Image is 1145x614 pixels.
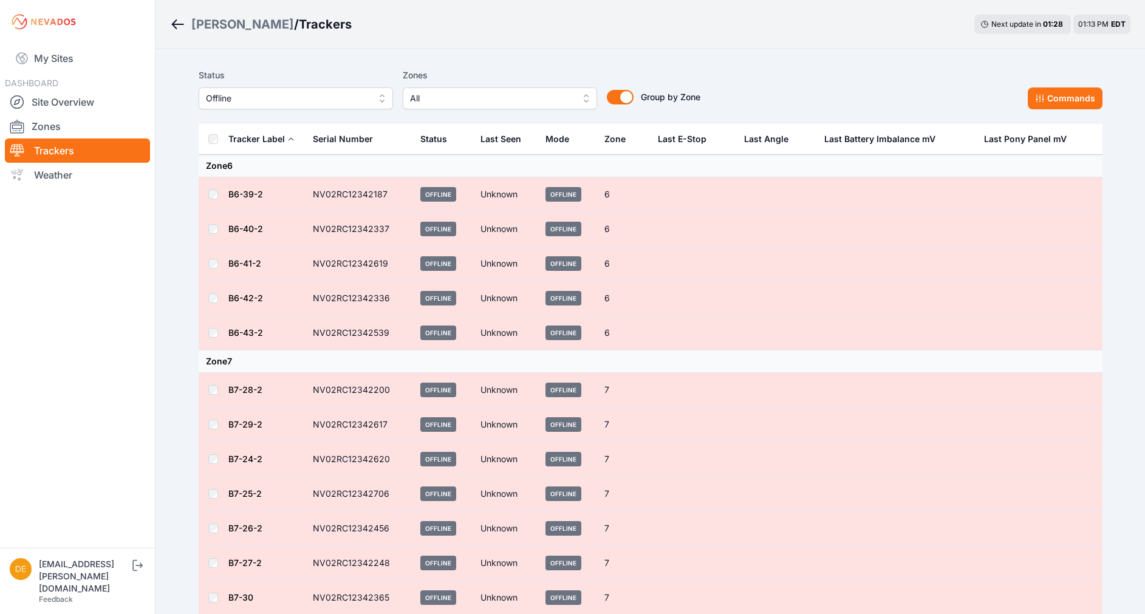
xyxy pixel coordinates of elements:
[545,417,581,432] span: Offline
[545,383,581,397] span: Offline
[5,163,150,187] a: Weather
[191,16,294,33] a: [PERSON_NAME]
[597,281,651,316] td: 6
[10,12,78,32] img: Nevados
[306,511,414,546] td: NV02RC12342456
[473,511,538,546] td: Unknown
[545,452,581,466] span: Offline
[658,133,706,145] div: Last E-Stop
[545,125,579,154] button: Mode
[1028,87,1102,109] button: Commands
[597,408,651,442] td: 7
[473,281,538,316] td: Unknown
[228,454,262,464] a: B7-24-2
[473,408,538,442] td: Unknown
[420,521,456,536] span: Offline
[228,488,262,499] a: B7-25-2
[604,133,626,145] div: Zone
[199,68,393,83] label: Status
[5,90,150,114] a: Site Overview
[306,247,414,281] td: NV02RC12342619
[5,44,150,73] a: My Sites
[403,68,597,83] label: Zones
[403,87,597,109] button: All
[199,350,1102,373] td: Zone 7
[1043,19,1065,29] div: 01 : 28
[313,125,383,154] button: Serial Number
[228,523,262,533] a: B7-26-2
[5,114,150,138] a: Zones
[420,383,456,397] span: Offline
[597,511,651,546] td: 7
[597,373,651,408] td: 7
[1078,19,1109,29] span: 01:13 PM
[228,327,263,338] a: B6-43-2
[420,556,456,570] span: Offline
[824,133,935,145] div: Last Battery Imbalance mV
[545,291,581,305] span: Offline
[545,187,581,202] span: Offline
[10,558,32,580] img: devin.martin@nevados.solar
[228,133,285,145] div: Tracker Label
[420,417,456,432] span: Offline
[228,189,263,199] a: B6-39-2
[39,595,73,604] a: Feedback
[473,316,538,350] td: Unknown
[597,442,651,477] td: 7
[420,326,456,340] span: Offline
[473,442,538,477] td: Unknown
[170,9,352,40] nav: Breadcrumb
[294,16,299,33] span: /
[420,256,456,271] span: Offline
[228,258,261,268] a: B6-41-2
[306,212,414,247] td: NV02RC12342337
[420,486,456,501] span: Offline
[597,546,651,581] td: 7
[545,556,581,570] span: Offline
[991,19,1041,29] span: Next update in
[824,125,945,154] button: Last Battery Imbalance mV
[228,592,253,602] a: B7-30
[299,16,352,33] h3: Trackers
[5,78,58,88] span: DASHBOARD
[744,125,798,154] button: Last Angle
[5,138,150,163] a: Trackers
[306,177,414,212] td: NV02RC12342187
[545,222,581,236] span: Offline
[39,558,130,595] div: [EMAIL_ADDRESS][PERSON_NAME][DOMAIN_NAME]
[473,373,538,408] td: Unknown
[420,187,456,202] span: Offline
[410,91,573,106] span: All
[420,133,447,145] div: Status
[306,373,414,408] td: NV02RC12342200
[420,590,456,605] span: Offline
[420,452,456,466] span: Offline
[306,442,414,477] td: NV02RC12342620
[228,223,263,234] a: B6-40-2
[545,256,581,271] span: Offline
[420,125,457,154] button: Status
[641,92,700,102] span: Group by Zone
[306,477,414,511] td: NV02RC12342706
[228,419,262,429] a: B7-29-2
[597,177,651,212] td: 6
[545,486,581,501] span: Offline
[597,316,651,350] td: 6
[480,125,531,154] div: Last Seen
[228,384,262,395] a: B7-28-2
[1111,19,1126,29] span: EDT
[545,326,581,340] span: Offline
[306,546,414,581] td: NV02RC12342248
[473,477,538,511] td: Unknown
[228,558,262,568] a: B7-27-2
[306,408,414,442] td: NV02RC12342617
[473,177,538,212] td: Unknown
[473,212,538,247] td: Unknown
[597,477,651,511] td: 7
[206,91,369,106] span: Offline
[228,293,263,303] a: B6-42-2
[473,247,538,281] td: Unknown
[545,590,581,605] span: Offline
[420,291,456,305] span: Offline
